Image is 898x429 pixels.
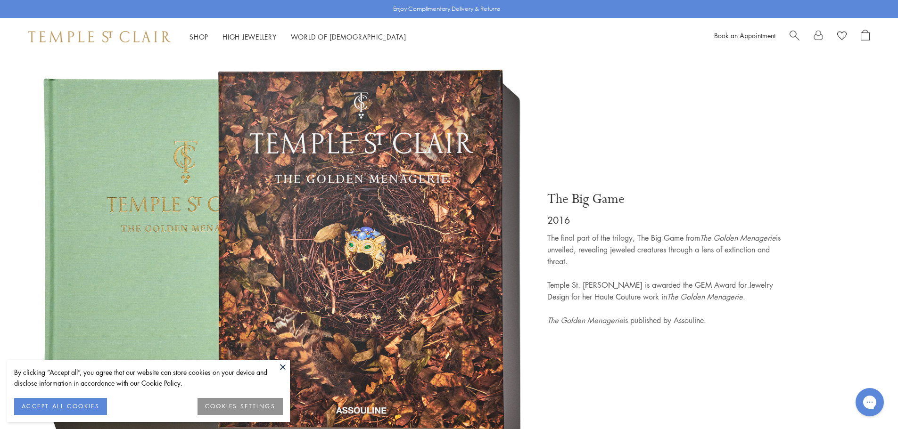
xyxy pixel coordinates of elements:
img: Temple St. Clair [28,31,171,42]
nav: Main navigation [189,31,406,43]
a: High JewelleryHigh Jewellery [222,32,277,41]
a: Open Shopping Bag [861,30,870,44]
iframe: Gorgias live chat messenger [851,385,889,420]
a: Search [790,30,799,44]
p: The Big Game [547,191,783,208]
a: ShopShop [189,32,208,41]
a: View Wishlist [837,30,847,44]
em: The Golden Menagerie [667,291,743,302]
button: ACCEPT ALL COOKIES [14,398,107,415]
button: COOKIES SETTINGS [198,398,283,415]
div: By clicking “Accept all”, you agree that our website can store cookies on your device and disclos... [14,367,283,389]
a: Book an Appointment [714,31,775,40]
p: Enjoy Complimentary Delivery & Returns [393,4,500,14]
em: The Golden Menagerie [700,233,776,243]
p: 2016 [547,212,783,227]
a: World of [DEMOGRAPHIC_DATA]World of [DEMOGRAPHIC_DATA] [291,32,406,41]
p: The final part of the trilogy, The Big Game from is unveiled, revealing jeweled creatures through... [547,232,783,326]
em: The Golden Menagerie [547,315,623,325]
